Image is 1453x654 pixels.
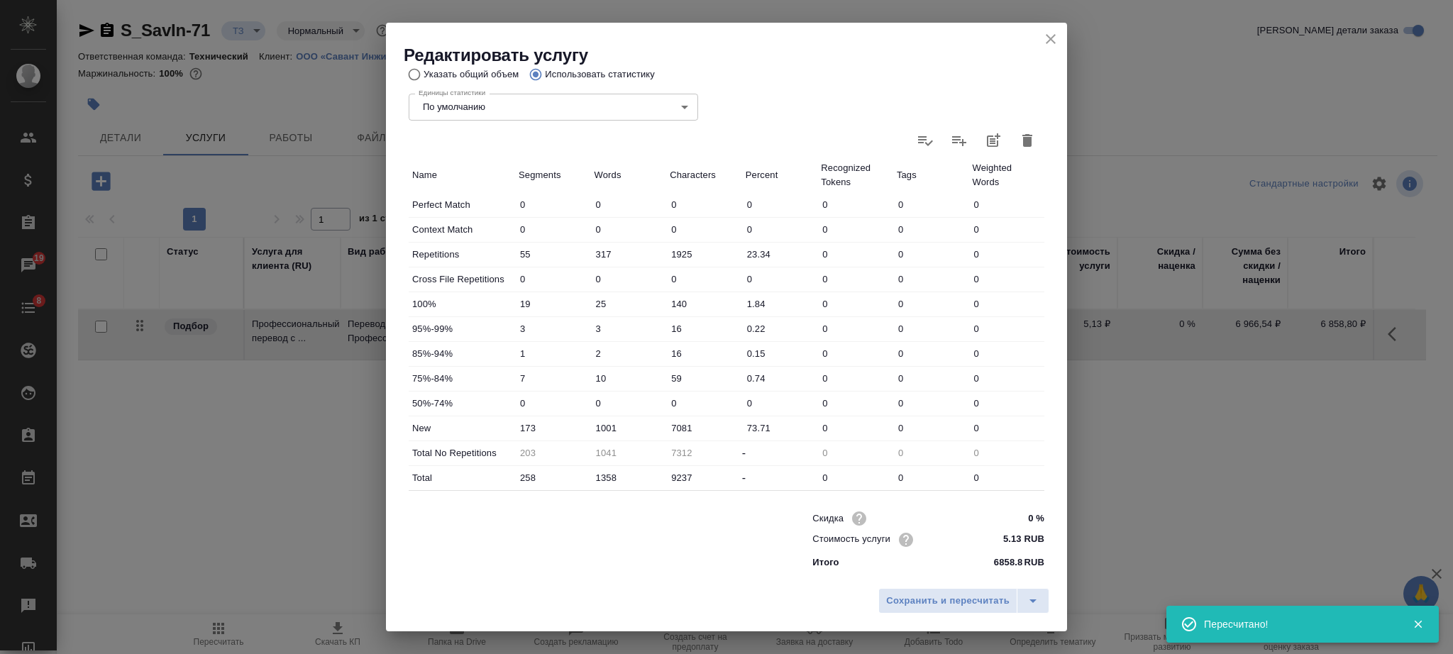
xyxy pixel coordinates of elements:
[591,368,667,389] input: ✎ Введи что-нибудь
[419,101,490,113] button: По умолчанию
[893,244,969,265] input: ✎ Введи что-нибудь
[994,555,1023,570] p: 6858.8
[812,555,839,570] p: Итого
[404,44,1067,67] h2: Редактировать услугу
[515,269,591,289] input: ✎ Введи что-нибудь
[591,467,667,488] input: ✎ Введи что-нибудь
[817,368,893,389] input: ✎ Введи что-нибудь
[742,418,818,438] input: ✎ Введи что-нибудь
[412,297,512,311] p: 100%
[817,244,893,265] input: ✎ Введи что-нибудь
[908,123,942,157] label: Обновить статистику
[412,168,512,182] p: Name
[742,219,818,240] input: ✎ Введи что-нибудь
[817,219,893,240] input: ✎ Введи что-нибудь
[968,219,1044,240] input: ✎ Введи что-нибудь
[519,168,587,182] p: Segments
[591,443,667,463] input: Пустое поле
[666,343,742,364] input: ✎ Введи что-нибудь
[591,194,667,215] input: ✎ Введи что-нибудь
[515,194,591,215] input: ✎ Введи что-нибудь
[412,372,512,386] p: 75%-84%
[412,322,512,336] p: 95%-99%
[515,294,591,314] input: ✎ Введи что-нибудь
[817,418,893,438] input: ✎ Введи что-нибудь
[812,511,844,526] p: Скидка
[968,244,1044,265] input: ✎ Введи что-нибудь
[666,443,742,463] input: Пустое поле
[412,248,512,262] p: Repetitions
[412,446,512,460] p: Total No Repetitions
[515,393,591,414] input: ✎ Введи что-нибудь
[515,219,591,240] input: ✎ Введи что-нибудь
[412,471,512,485] p: Total
[742,294,818,314] input: ✎ Введи что-нибудь
[968,418,1044,438] input: ✎ Введи что-нибудь
[817,318,893,339] input: ✎ Введи что-нибудь
[817,343,893,364] input: ✎ Введи что-нибудь
[666,244,742,265] input: ✎ Введи что-нибудь
[893,318,969,339] input: ✎ Введи что-нибудь
[742,445,818,462] div: -
[886,593,1010,609] span: Сохранить и пересчитать
[1024,555,1044,570] p: RUB
[742,393,818,414] input: ✎ Введи что-нибудь
[666,467,742,488] input: ✎ Введи что-нибудь
[817,294,893,314] input: ✎ Введи что-нибудь
[968,393,1044,414] input: ✎ Введи что-нибудь
[893,368,969,389] input: ✎ Введи что-нибудь
[878,588,1017,614] button: Сохранить и пересчитать
[666,318,742,339] input: ✎ Введи что-нибудь
[666,393,742,414] input: ✎ Введи что-нибудь
[666,269,742,289] input: ✎ Введи что-нибудь
[968,194,1044,215] input: ✎ Введи что-нибудь
[515,443,591,463] input: Пустое поле
[591,418,667,438] input: ✎ Введи что-нибудь
[412,347,512,361] p: 85%-94%
[817,443,893,463] input: Пустое поле
[515,343,591,364] input: ✎ Введи что-нибудь
[897,168,966,182] p: Tags
[666,368,742,389] input: ✎ Введи что-нибудь
[1010,123,1044,157] button: Удалить статистику
[666,294,742,314] input: ✎ Введи что-нибудь
[991,508,1044,528] input: ✎ Введи что-нибудь
[1204,617,1391,631] div: Пересчитано!
[893,194,969,215] input: ✎ Введи что-нибудь
[817,269,893,289] input: ✎ Введи что-нибудь
[591,219,667,240] input: ✎ Введи что-нибудь
[742,368,818,389] input: ✎ Введи что-нибудь
[817,393,893,414] input: ✎ Введи что-нибудь
[742,343,818,364] input: ✎ Введи что-нибудь
[942,123,976,157] label: Слить статистику
[412,223,512,237] p: Context Match
[595,168,663,182] p: Words
[893,467,969,488] input: ✎ Введи что-нибудь
[591,318,667,339] input: ✎ Введи что-нибудь
[591,343,667,364] input: ✎ Введи что-нибудь
[742,194,818,215] input: ✎ Введи что-нибудь
[968,443,1044,463] input: Пустое поле
[893,443,969,463] input: Пустое поле
[893,418,969,438] input: ✎ Введи что-нибудь
[742,269,818,289] input: ✎ Введи что-нибудь
[893,219,969,240] input: ✎ Введи что-нибудь
[893,294,969,314] input: ✎ Введи что-нибудь
[821,161,890,189] p: Recognized Tokens
[515,467,591,488] input: ✎ Введи что-нибудь
[812,532,890,546] p: Стоимость услуги
[1040,28,1061,50] button: close
[591,269,667,289] input: ✎ Введи что-нибудь
[515,244,591,265] input: ✎ Введи что-нибудь
[412,198,512,212] p: Perfect Match
[976,123,1010,157] button: Добавить статистику в работы
[515,418,591,438] input: ✎ Введи что-нибудь
[409,94,698,121] div: По умолчанию
[968,294,1044,314] input: ✎ Введи что-нибудь
[591,294,667,314] input: ✎ Введи что-нибудь
[893,393,969,414] input: ✎ Введи что-нибудь
[591,393,667,414] input: ✎ Введи что-нибудь
[591,244,667,265] input: ✎ Введи что-нибудь
[666,219,742,240] input: ✎ Введи что-нибудь
[893,343,969,364] input: ✎ Введи что-нибудь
